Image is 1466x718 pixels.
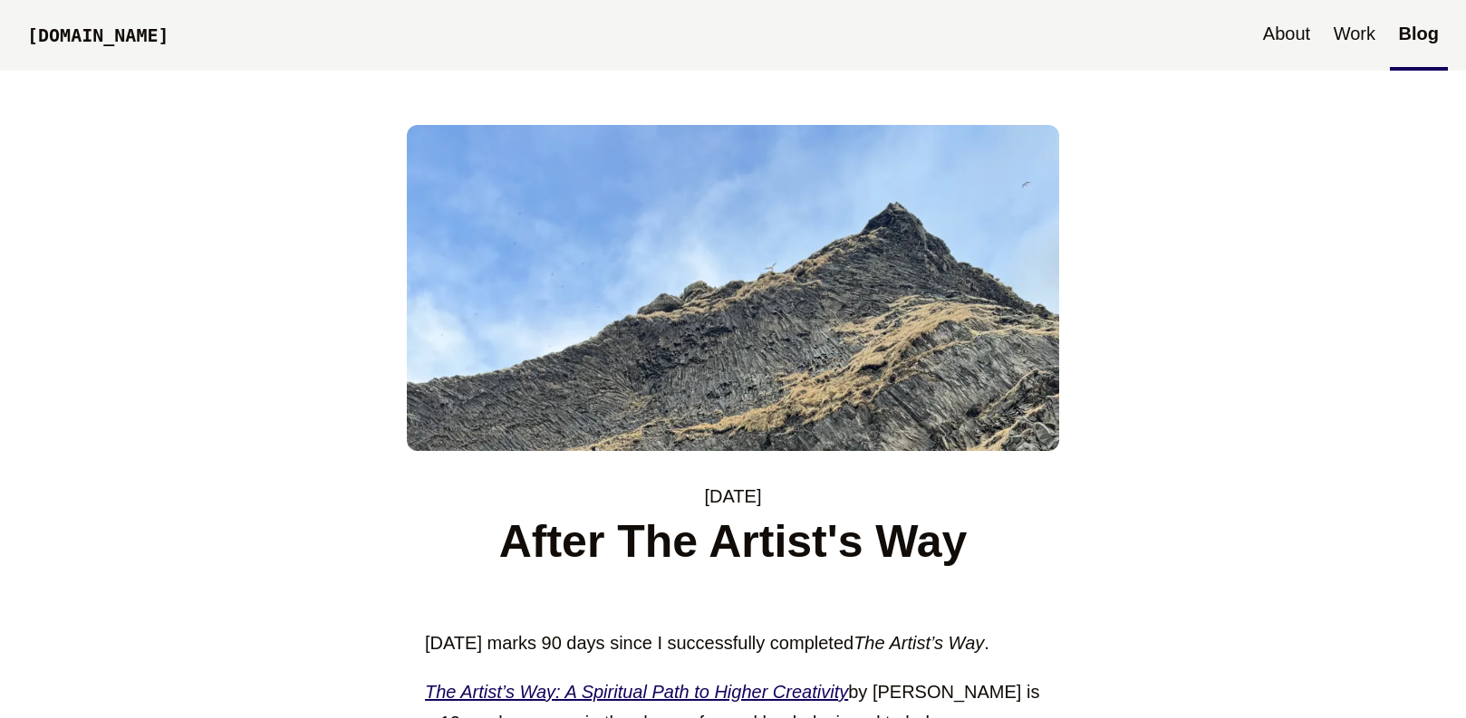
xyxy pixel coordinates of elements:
[18,6,178,68] a: [DOMAIN_NAME]
[425,627,1041,658] p: [DATE] marks 90 days since I successfully completed .
[425,682,848,702] a: The Artist’s Way: A Spiritual Path to Higher Creativity
[705,486,762,506] time: [DATE]
[425,514,1041,569] h1: After The Artist's Way
[854,633,984,653] em: The Artist’s Way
